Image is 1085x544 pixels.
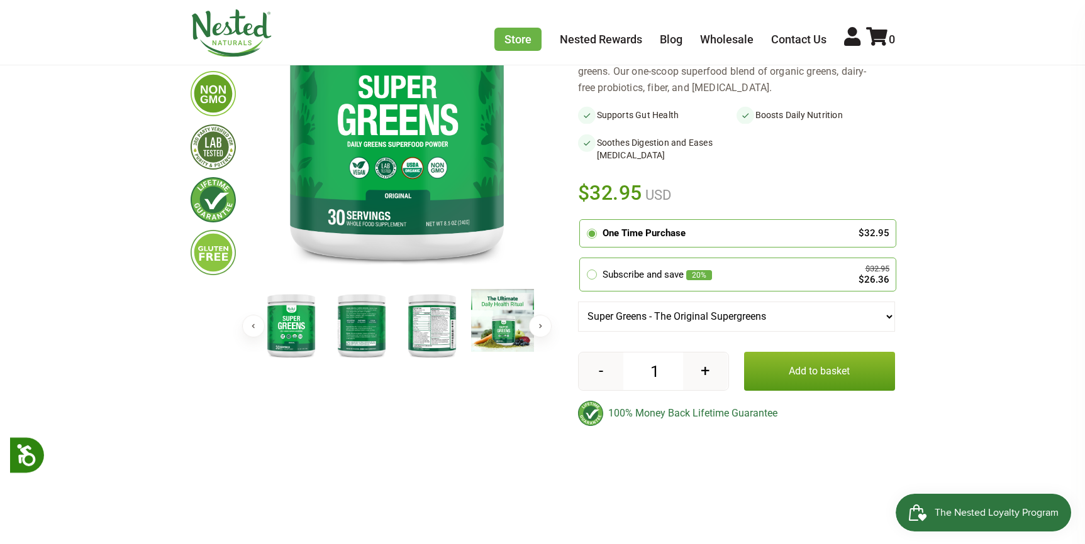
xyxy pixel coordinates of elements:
[683,352,728,390] button: +
[191,71,236,116] img: gmofree
[578,47,895,96] div: Sip your way to a healthier gut and improved nutrition with super greens. Our one-scoop superfood...
[737,106,895,124] li: Boosts Daily Nutrition
[529,315,552,337] button: Next
[700,33,754,46] a: Wholesale
[578,179,643,207] span: $32.95
[191,230,236,275] img: glutenfree
[578,401,603,426] img: badge-lifetimeguarantee-color.svg
[330,289,393,361] img: Super Greens - The Original Supergreens
[771,33,826,46] a: Contact Us
[401,289,464,361] img: Super Greens - The Original Supergreens
[578,106,737,124] li: Supports Gut Health
[889,33,895,46] span: 0
[578,401,895,426] div: 100% Money Back Lifetime Guarantee
[494,28,542,51] a: Store
[578,134,737,164] li: Soothes Digestion and Eases [MEDICAL_DATA]
[191,177,236,222] img: lifetimeguarantee
[471,289,534,352] img: Super Greens - The Original Supergreens
[260,289,323,361] img: Super Greens - The Original Supergreens
[642,187,671,203] span: USD
[896,494,1072,531] iframe: Button to open loyalty program pop-up
[866,33,895,46] a: 0
[191,9,272,57] img: Nested Naturals
[560,33,642,46] a: Nested Rewards
[242,315,265,337] button: Previous
[191,124,236,170] img: thirdpartytested
[660,33,682,46] a: Blog
[744,352,895,391] button: Add to basket
[579,352,623,390] button: -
